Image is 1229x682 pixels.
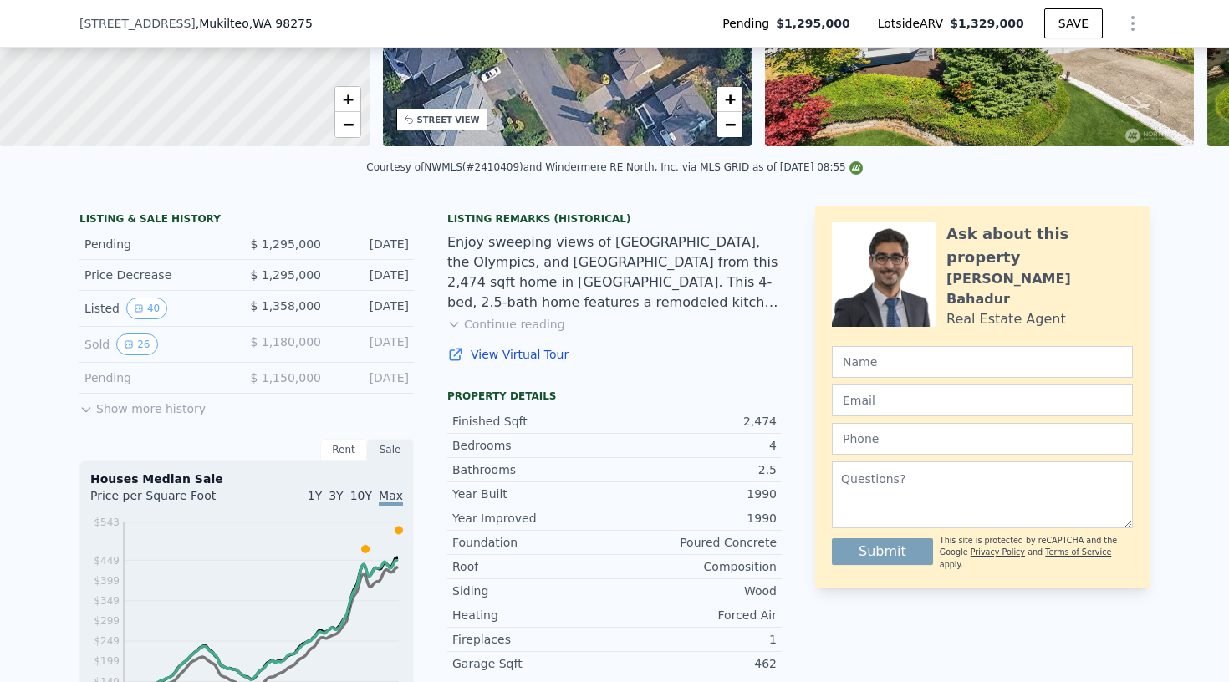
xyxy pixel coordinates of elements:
[447,316,565,333] button: Continue reading
[725,114,736,135] span: −
[94,635,120,647] tspan: $249
[452,631,614,648] div: Fireplaces
[335,112,360,137] a: Zoom out
[878,15,950,32] span: Lotside ARV
[250,335,321,349] span: $ 1,180,000
[84,369,233,386] div: Pending
[452,534,614,551] div: Foundation
[717,87,742,112] a: Zoom in
[94,555,120,567] tspan: $449
[94,655,120,667] tspan: $199
[452,461,614,478] div: Bathrooms
[447,232,782,313] div: Enjoy sweeping views of [GEOGRAPHIC_DATA], the Olympics, and [GEOGRAPHIC_DATA] from this 2,474 sq...
[832,423,1133,455] input: Phone
[94,595,120,607] tspan: $349
[367,439,414,461] div: Sale
[79,212,414,229] div: LISTING & SALE HISTORY
[116,333,157,355] button: View historical data
[90,487,247,514] div: Price per Square Foot
[614,631,777,648] div: 1
[946,269,1133,309] div: [PERSON_NAME] Bahadur
[334,236,409,252] div: [DATE]
[447,212,782,226] div: Listing Remarks (Historical)
[250,268,321,282] span: $ 1,295,000
[447,389,782,403] div: Property details
[94,575,120,587] tspan: $399
[452,558,614,575] div: Roof
[614,534,777,551] div: Poured Concrete
[320,439,367,461] div: Rent
[832,538,933,565] button: Submit
[334,267,409,283] div: [DATE]
[250,371,321,384] span: $ 1,150,000
[832,346,1133,378] input: Name
[342,114,353,135] span: −
[342,89,353,109] span: +
[84,267,233,283] div: Price Decrease
[308,489,322,502] span: 1Y
[84,236,233,252] div: Pending
[725,89,736,109] span: +
[126,298,167,319] button: View historical data
[84,298,233,319] div: Listed
[946,222,1133,269] div: Ask about this property
[776,15,850,32] span: $1,295,000
[452,413,614,430] div: Finished Sqft
[849,161,863,175] img: NWMLS Logo
[250,299,321,313] span: $ 1,358,000
[329,489,343,502] span: 3Y
[417,114,480,126] div: STREET VIEW
[950,17,1024,30] span: $1,329,000
[971,547,1025,557] a: Privacy Policy
[946,309,1066,329] div: Real Estate Agent
[250,237,321,251] span: $ 1,295,000
[614,437,777,454] div: 4
[452,486,614,502] div: Year Built
[722,15,776,32] span: Pending
[452,607,614,623] div: Heating
[334,333,409,355] div: [DATE]
[1045,547,1111,557] a: Terms of Service
[940,535,1133,571] div: This site is protected by reCAPTCHA and the Google and apply.
[84,333,233,355] div: Sold
[1116,7,1150,40] button: Show Options
[614,607,777,623] div: Forced Air
[452,655,614,672] div: Garage Sqft
[196,15,313,32] span: , Mukilteo
[90,471,403,487] div: Houses Median Sale
[614,413,777,430] div: 2,474
[366,161,862,173] div: Courtesy of NWMLS (#2410409) and Windermere RE North, Inc. via MLS GRID as of [DATE] 08:55
[379,489,403,506] span: Max
[452,437,614,454] div: Bedrooms
[452,510,614,527] div: Year Improved
[350,489,372,502] span: 10Y
[614,583,777,599] div: Wood
[335,87,360,112] a: Zoom in
[249,17,313,30] span: , WA 98275
[614,510,777,527] div: 1990
[614,558,777,575] div: Composition
[832,384,1133,416] input: Email
[614,655,777,672] div: 462
[334,369,409,386] div: [DATE]
[1044,8,1103,38] button: SAVE
[94,615,120,627] tspan: $299
[452,583,614,599] div: Siding
[334,298,409,319] div: [DATE]
[79,394,206,417] button: Show more history
[94,517,120,528] tspan: $543
[79,15,196,32] span: [STREET_ADDRESS]
[614,486,777,502] div: 1990
[614,461,777,478] div: 2.5
[447,346,782,363] a: View Virtual Tour
[717,112,742,137] a: Zoom out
